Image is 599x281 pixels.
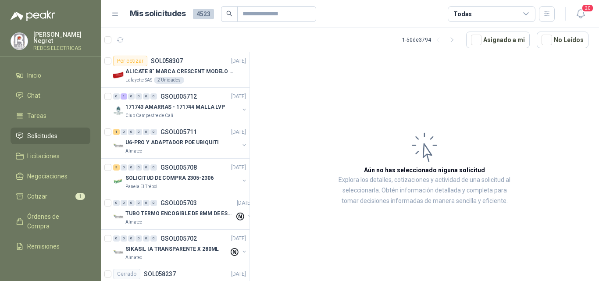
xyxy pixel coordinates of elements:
[143,93,150,100] div: 0
[150,164,157,171] div: 0
[11,33,28,50] img: Company Logo
[113,176,124,187] img: Company Logo
[11,67,90,84] a: Inicio
[11,11,55,21] img: Logo peakr
[27,242,60,251] span: Remisiones
[121,235,127,242] div: 0
[453,9,472,19] div: Todas
[125,139,219,147] p: U6-PRO Y ADAPTADOR POE UBIQUITI
[27,192,47,201] span: Cotizar
[113,105,124,116] img: Company Logo
[231,270,246,278] p: [DATE]
[150,235,157,242] div: 0
[27,171,68,181] span: Negociaciones
[11,238,90,255] a: Remisiones
[125,77,152,84] p: Lafayette SAS
[125,174,214,182] p: SOLICITUD DE COMPRA 2305-2306
[27,71,41,80] span: Inicio
[113,56,147,66] div: Por cotizar
[125,68,235,76] p: ALICATE 8" MARCA CRESCENT MODELO 38008tv
[11,107,90,124] a: Tareas
[113,200,120,206] div: 0
[11,128,90,144] a: Solicitudes
[125,219,142,226] p: Almatec
[121,93,127,100] div: 1
[338,175,511,206] p: Explora los detalles, cotizaciones y actividad de una solicitud al seleccionarla. Obtén informaci...
[113,235,120,242] div: 0
[150,93,157,100] div: 0
[27,151,60,161] span: Licitaciones
[537,32,588,48] button: No Leídos
[125,245,219,253] p: SIKASIL IA TRANSPARENTE X 280ML
[135,93,142,100] div: 0
[150,129,157,135] div: 0
[364,165,485,175] h3: Aún no has seleccionado niguna solicitud
[231,128,246,136] p: [DATE]
[113,164,120,171] div: 3
[113,198,253,226] a: 0 0 0 0 0 0 GSOL005703[DATE] Company LogoTUBO TERMO ENCOGIBLE DE 8MM DE ESPESOR X 5CMSAlmatec
[143,129,150,135] div: 0
[101,52,250,88] a: Por cotizarSOL058307[DATE] Company LogoALICATE 8" MARCA CRESCENT MODELO 38008tvLafayette SAS2 Uni...
[128,235,135,242] div: 0
[33,32,90,44] p: [PERSON_NAME] Negret
[466,32,530,48] button: Asignado a mi
[113,91,248,119] a: 0 1 0 0 0 0 GSOL005712[DATE] Company Logo171743 AMARRAS - 171744 MALLA LVPClub Campestre de Cali
[113,127,248,155] a: 1 0 0 0 0 0 GSOL005711[DATE] Company LogoU6-PRO Y ADAPTADOR POE UBIQUITIAlmatec
[121,164,127,171] div: 0
[27,111,46,121] span: Tareas
[11,148,90,164] a: Licitaciones
[237,199,252,207] p: [DATE]
[154,77,184,84] div: 2 Unidades
[113,212,124,222] img: Company Logo
[113,141,124,151] img: Company Logo
[121,200,127,206] div: 0
[125,210,235,218] p: TUBO TERMO ENCOGIBLE DE 8MM DE ESPESOR X 5CMS
[11,258,90,275] a: Configuración
[143,235,150,242] div: 0
[151,58,183,64] p: SOL058307
[125,103,225,111] p: 171743 AMARRAS - 171744 MALLA LVP
[33,46,90,51] p: REDES ELECTRICAS
[125,183,157,190] p: Panela El Trébol
[128,93,135,100] div: 0
[160,129,197,135] p: GSOL005711
[11,168,90,185] a: Negociaciones
[231,57,246,65] p: [DATE]
[160,200,197,206] p: GSOL005703
[113,129,120,135] div: 1
[135,164,142,171] div: 0
[128,200,135,206] div: 0
[226,11,232,17] span: search
[135,200,142,206] div: 0
[27,91,40,100] span: Chat
[160,164,197,171] p: GSOL005708
[113,247,124,258] img: Company Logo
[193,9,214,19] span: 4523
[231,164,246,172] p: [DATE]
[75,193,85,200] span: 1
[143,200,150,206] div: 0
[11,87,90,104] a: Chat
[27,131,57,141] span: Solicitudes
[143,164,150,171] div: 0
[113,162,248,190] a: 3 0 0 0 0 0 GSOL005708[DATE] Company LogoSOLICITUD DE COMPRA 2305-2306Panela El Trébol
[27,212,82,231] span: Órdenes de Compra
[125,112,173,119] p: Club Campestre de Cali
[144,271,176,277] p: SOL058237
[150,200,157,206] div: 0
[160,235,197,242] p: GSOL005702
[128,129,135,135] div: 0
[402,33,459,47] div: 1 - 50 de 3794
[113,233,248,261] a: 0 0 0 0 0 0 GSOL005702[DATE] Company LogoSIKASIL IA TRANSPARENTE X 280MLAlmatec
[125,254,142,261] p: Almatec
[130,7,186,20] h1: Mis solicitudes
[231,235,246,243] p: [DATE]
[11,208,90,235] a: Órdenes de Compra
[11,188,90,205] a: Cotizar1
[573,6,588,22] button: 20
[128,164,135,171] div: 0
[113,70,124,80] img: Company Logo
[113,269,140,279] div: Cerrado
[135,129,142,135] div: 0
[581,4,594,12] span: 20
